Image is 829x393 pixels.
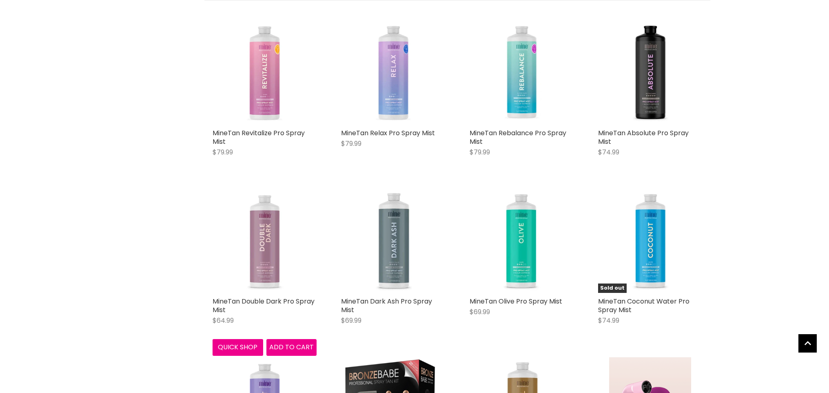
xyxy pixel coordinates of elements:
span: $74.99 [598,316,619,325]
a: MineTan Relax Pro Spray Mist [341,128,435,138]
a: MineTan Double Dark Pro Spray Mist [213,189,317,293]
a: MineTan Dark Ash Pro Spray Mist [341,189,445,293]
img: MineTan Olive Pro Spray Mist [502,189,541,293]
img: MineTan Relax Pro Spray Mist [376,20,411,125]
img: MineTan Dark Ash Pro Spray Mist [374,189,412,293]
img: MineTan Double Dark Pro Spray Mist [245,189,284,293]
img: MineTan Absolute Pro Spray Mist [630,20,670,125]
span: $64.99 [213,316,234,325]
a: MineTan Olive Pro Spray Mist [470,189,574,293]
a: MineTan Double Dark Pro Spray Mist [213,297,315,315]
a: MineTan Olive Pro Spray Mist [470,297,562,306]
span: Add to cart [269,342,314,352]
a: MineTan Coconut Water Pro Spray Mist [598,297,689,315]
button: Quick shop [213,339,263,355]
span: $74.99 [598,147,619,157]
button: Add to cart [266,339,317,355]
span: Sold out [598,284,627,293]
img: MineTan Coconut Water Pro Spray Mist [632,189,669,293]
a: MineTan Absolute Pro Spray Mist [598,128,689,146]
a: MineTan Relax Pro Spray Mist [341,20,445,125]
a: MineTan Rebalance Pro Spray Mist [470,20,574,125]
span: $79.99 [213,147,233,157]
span: $79.99 [341,139,361,148]
img: MineTan Revitalize Pro Spray Mist [245,20,284,125]
a: MineTan Rebalance Pro Spray Mist [470,128,566,146]
a: MineTan Revitalize Pro Spray Mist [213,20,317,125]
a: MineTan Coconut Water Pro Spray MistSold out [598,189,702,293]
a: MineTan Absolute Pro Spray Mist [598,20,702,125]
img: MineTan Rebalance Pro Spray Mist [502,20,541,125]
a: MineTan Revitalize Pro Spray Mist [213,128,305,146]
span: $79.99 [470,147,490,157]
a: MineTan Dark Ash Pro Spray Mist [341,297,432,315]
span: $69.99 [341,316,361,325]
span: $69.99 [470,307,490,317]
